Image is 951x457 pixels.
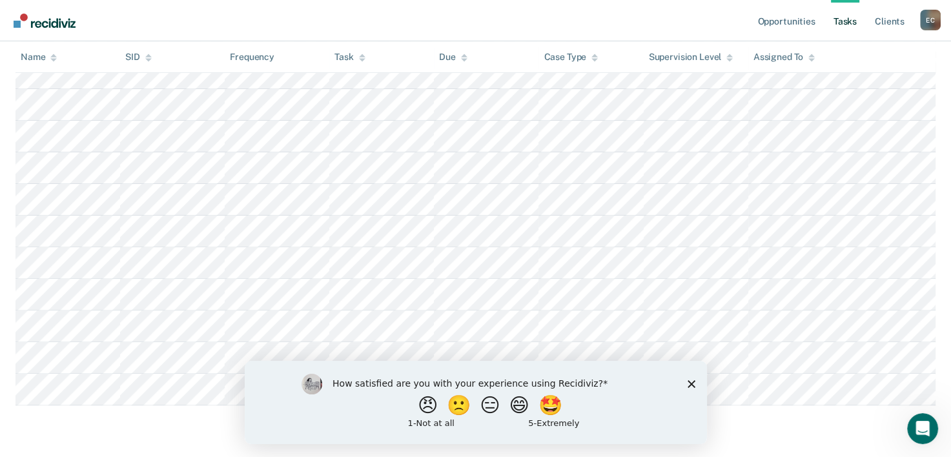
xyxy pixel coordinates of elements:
[21,52,57,63] div: Name
[125,52,152,63] div: SID
[753,52,815,63] div: Assigned To
[920,10,941,30] div: E C
[14,14,76,28] img: Recidiviz
[920,10,941,30] button: Profile dropdown button
[649,52,733,63] div: Supervision Level
[544,52,598,63] div: Case Type
[907,413,938,444] iframe: Intercom live chat
[439,52,467,63] div: Due
[245,361,707,444] iframe: Survey by Kim from Recidiviz
[334,52,365,63] div: Task
[230,52,274,63] div: Frequency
